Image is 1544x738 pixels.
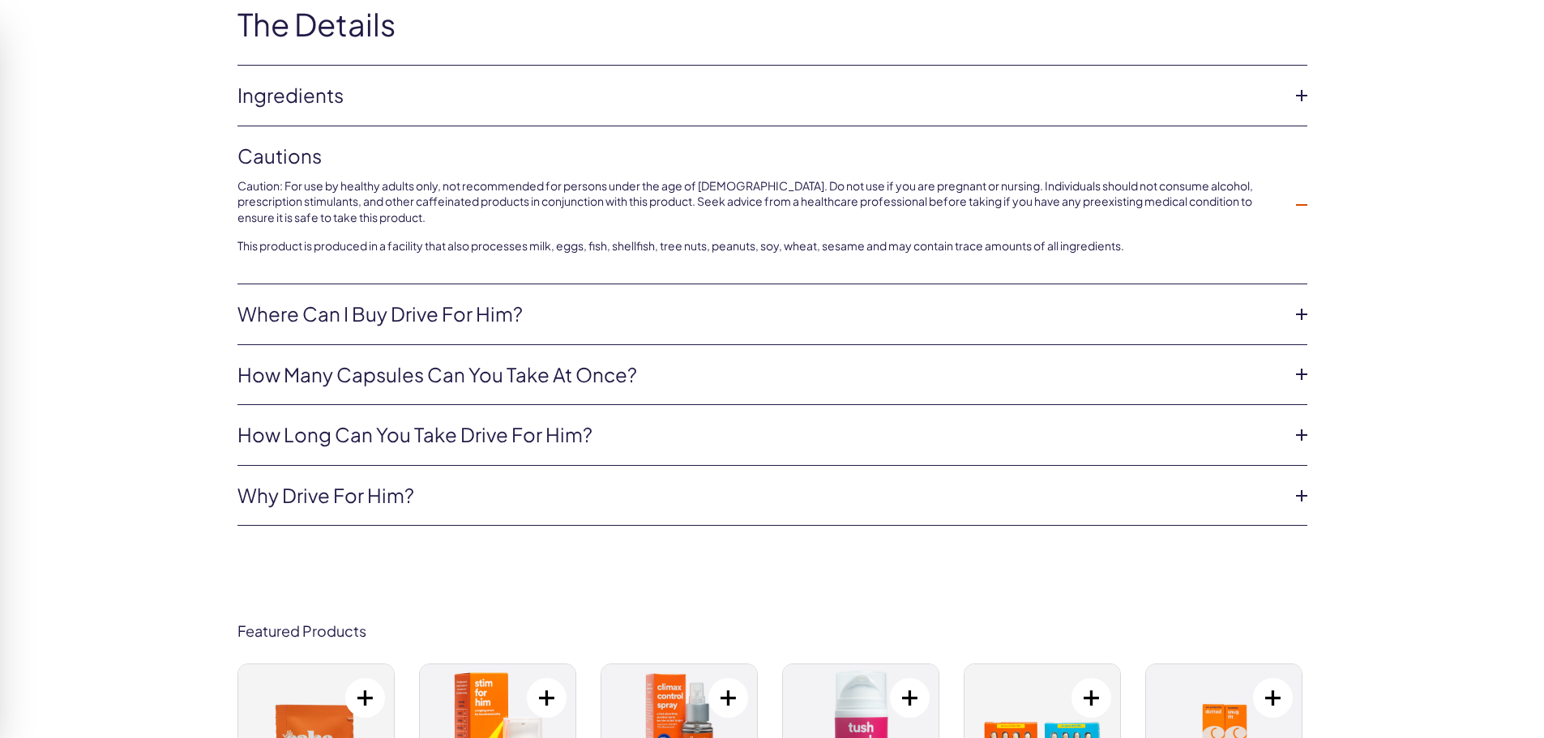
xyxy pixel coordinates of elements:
a: Why Drive For Him? [237,482,1281,510]
a: How long can you take Drive For Him? [237,421,1281,449]
p: This product is produced in a facility that also processes milk, eggs, fish, shellfish, tree nuts... [237,238,1281,254]
a: Where can I buy Drive for Him? [237,301,1281,328]
a: Ingredients [237,82,1281,109]
a: Cautions [237,143,1281,170]
a: How many capsules can you take at once? [237,361,1281,389]
h2: The Details [237,7,1307,41]
p: Caution: For use by healthy adults only, not recommended for persons under the age of [DEMOGRAPHI... [237,178,1281,226]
